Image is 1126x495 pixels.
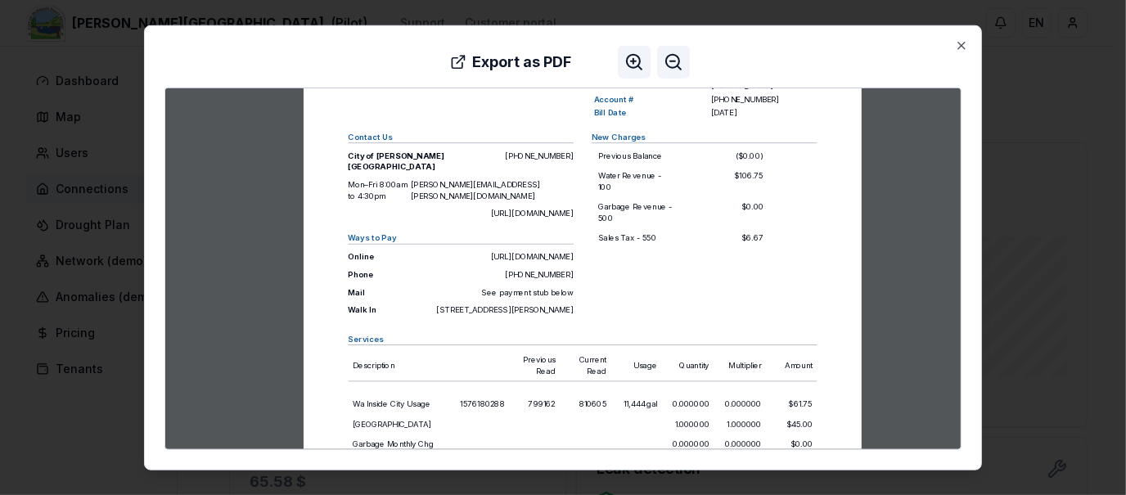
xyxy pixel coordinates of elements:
span: $ 6.67 [741,233,763,245]
td: Garbage Monthly Chg [349,434,448,455]
div: Account # [594,94,700,106]
td: $ 0.00 [766,434,817,455]
th: Usage [611,350,662,382]
td: 0.000000 [714,434,766,455]
div: Ways to Pay [349,233,574,245]
span: $ 0.00 [741,201,763,223]
th: Amount [766,350,817,382]
span: Walk In [349,305,377,317]
td: 11,444 gal [611,394,662,415]
div: New Charges [592,132,817,143]
span: [URL][DOMAIN_NAME] [491,251,574,263]
span: [URL][DOMAIN_NAME] [491,209,574,220]
td: Wa Inside City Usage [349,394,448,415]
span: ($ 0.00 ) [736,151,763,162]
span: [PERSON_NAME][EMAIL_ADDRESS][PERSON_NAME][DOMAIN_NAME] [411,179,574,201]
span: [PHONE_NUMBER] [505,151,574,173]
th: Current Read [560,350,610,382]
td: $ 61.75 [766,394,817,415]
td: $ 45.00 [766,414,817,434]
th: Multiplier [714,350,766,382]
div: Bill Date [594,107,700,119]
span: City of [PERSON_NAME][GEOGRAPHIC_DATA] [349,151,506,173]
span: See payment stub below [482,287,574,299]
div: [PHONE_NUMBER] [711,94,817,106]
td: 0.000000 [662,434,714,455]
span: Mail [349,287,365,299]
th: Quantity [662,350,714,382]
span: [PHONE_NUMBER] [505,269,574,281]
span: Water Revenue - 100 [598,170,674,192]
td: 799162 [509,394,560,415]
td: 0.000000 [662,394,714,415]
td: 1576180288 [448,394,510,415]
td: [GEOGRAPHIC_DATA] [349,414,448,434]
td: 1.000000 [714,414,766,434]
th: Previous Read [509,350,560,382]
div: Services [349,334,817,345]
th: Description [349,350,448,382]
span: [STREET_ADDRESS][PERSON_NAME] [436,305,574,317]
button: Export as PDF [437,45,585,78]
td: 1.000000 [662,414,714,434]
span: Online [349,251,374,263]
div: Contact Us [349,132,574,143]
span: Mon–Fri 8:00am to 4:30pm [349,179,412,201]
span: Garbage Revenue - 500 [598,201,674,223]
td: 810605 [560,394,610,415]
span: Sales Tax - 550 [598,233,674,245]
td: 0.000000 [714,394,766,415]
span: Previous Balance [598,151,674,162]
span: $ 106.75 [735,170,763,192]
span: Phone [349,269,374,281]
div: [DATE] [711,107,817,119]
